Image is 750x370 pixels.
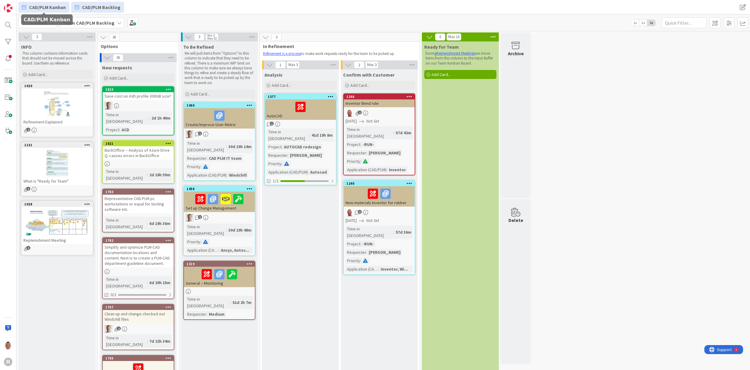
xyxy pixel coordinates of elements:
[26,246,30,250] span: 1
[187,262,255,266] div: 1319
[148,338,172,344] div: 7d 22h 34m
[186,163,200,170] div: Priority
[346,118,357,124] span: [DATE]
[105,87,174,92] div: 1823
[22,51,92,66] p: This column contains information cards that should not be moved across the board. Use them as ref...
[148,279,172,286] div: 6d 20h 15m
[4,4,12,12] img: Visit kanbanzone.com
[183,261,255,320] a: 1319General -- MonitoringTime in [GEOGRAPHIC_DATA]:51d 2h 7mRequester:Medium
[187,103,255,108] div: 1460
[4,358,12,366] div: H
[268,95,336,99] div: 1377
[102,140,174,184] a: 1821BackOffice -- Analysis of Azure Drive Q: causes errors in BackOfficeTime in [GEOGRAPHIC_DATA]...
[346,141,360,148] div: Project
[103,305,174,323] div: 1767Clean up and change checked out Windchill files
[184,267,255,287] div: General -- Monitoring
[344,181,415,186] div: 1240
[346,150,366,156] div: Requester
[109,75,129,81] span: Add Card...
[207,155,243,162] div: CAD PLM IT team
[186,214,194,222] img: BO
[288,152,323,159] div: [PERSON_NAME]
[263,43,412,49] span: In Refinement
[21,201,93,255] a: 1028Replenishment Meeting
[187,187,255,191] div: 1458
[105,141,174,146] div: 1821
[344,94,415,107] div: 1246Inventor Bend rule
[271,34,282,41] span: 3
[308,169,309,175] span: :
[358,111,362,114] span: 1
[28,72,47,77] span: Add Card...
[24,143,93,147] div: 1131
[24,17,70,23] h5: CAD/PLM Kanban
[117,326,121,330] span: 2
[184,103,255,129] div: 1460Create/Improve User Matrix
[22,142,93,148] div: 1131
[18,2,69,13] a: CAD/PLM Kanban
[227,172,227,178] span: :
[113,54,123,61] span: 36
[346,241,360,247] div: Project
[111,292,116,298] span: 0/2
[267,144,282,150] div: Project
[367,63,377,66] div: Max 3
[103,92,174,100] div: Save cost on AVD profile 300GB size?
[184,108,255,129] div: Create/Improve User Matrix
[431,72,451,77] span: Add Card...
[148,220,172,227] div: 6d 19h 36m
[366,218,379,223] i: Not Set
[184,130,255,138] div: BO
[147,171,148,178] span: :
[346,166,386,173] div: Application (CAD/PLM)
[344,94,415,99] div: 1246
[344,208,415,216] div: RK
[102,304,174,350] a: 1767Clean up and change checked out Windchill filesBOTime in [GEOGRAPHIC_DATA]:7d 22h 34m
[631,20,639,26] span: 1x
[267,169,308,175] div: Application (CAD/PLM)
[31,2,33,7] div: 1
[102,65,132,71] span: New requests
[350,83,370,88] span: Add Card...
[103,87,174,100] div: 1823Save cost on AVD profile 300GB size?
[267,152,288,159] div: Requester
[186,172,227,178] div: Application (CAD/PLM)
[22,236,93,244] div: Replenishment Meeting
[265,94,336,120] div: 1377AutoCAD
[267,129,309,142] div: Time in [GEOGRAPHIC_DATA]
[394,129,413,136] div: 57d 42m
[508,50,524,57] div: Archive
[309,169,328,175] div: Autocad
[264,93,337,185] a: 1377AutoCADTime in [GEOGRAPHIC_DATA]:41d 19h 8mProject:AUTOCAD redesignRequester:[PERSON_NAME]Pri...
[22,83,93,126] div: 1020Refinement Explained
[183,186,255,256] a: 1458Set up Change ManagementBOTime in [GEOGRAPHIC_DATA]:30d 19h 48mPriority:Application (CAD/PLM)...
[21,83,93,137] a: 1020Refinement Explained
[147,279,148,286] span: :
[103,141,174,159] div: 1821BackOffice -- Analysis of Azure Drive Q: causes errors in BackOffice
[183,102,255,181] a: 1460Create/Improve User MatrixBOTime in [GEOGRAPHIC_DATA]:30d 19h 14mRequester:CAD PLM IT teamPri...
[105,168,147,181] div: Time in [GEOGRAPHIC_DATA]
[227,227,253,233] div: 30d 19h 48m
[344,181,415,207] div: 1240New materials Inventor for rubber
[265,99,336,120] div: AutoCAD
[207,311,226,317] div: Medium
[105,217,147,230] div: Time in [GEOGRAPHIC_DATA]
[63,20,114,26] b: Team CAD/PLM Backlog
[22,142,93,185] div: 1131What is "Ready for Team"
[231,299,253,306] div: 51d 2h 7m
[105,356,174,360] div: 1765
[346,158,360,165] div: Priority
[366,118,379,124] i: Not Set
[186,247,218,253] div: Application (CAD/PLM)
[288,63,298,66] div: Max 3
[186,311,206,317] div: Requester
[272,83,291,88] span: Add Card...
[22,177,93,185] div: What is "Ready for Team"
[22,202,93,207] div: 1028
